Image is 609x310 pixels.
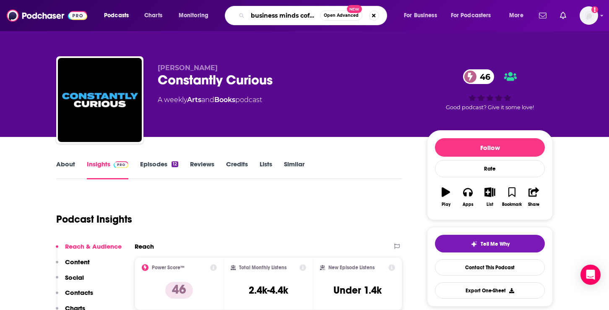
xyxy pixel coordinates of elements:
[190,160,214,179] a: Reviews
[404,10,437,21] span: For Business
[457,182,479,212] button: Apps
[158,64,218,72] span: [PERSON_NAME]
[471,241,477,247] img: tell me why sparkle
[56,242,122,258] button: Reach & Audience
[98,9,140,22] button: open menu
[580,6,598,25] span: Logged in as alignPR
[140,160,178,179] a: Episodes12
[320,11,362,21] button: Open AdvancedNew
[65,273,84,281] p: Social
[502,202,522,207] div: Bookmark
[509,10,523,21] span: More
[580,265,601,285] div: Open Intercom Messenger
[463,69,494,84] a: 46
[65,258,90,266] p: Content
[471,69,494,84] span: 46
[249,284,288,297] h3: 2.4k-4.4k
[528,202,539,207] div: Share
[446,104,534,110] span: Good podcast? Give it some love!
[58,58,142,142] img: Constantly Curious
[501,182,523,212] button: Bookmark
[479,182,501,212] button: List
[56,289,93,304] button: Contacts
[557,8,570,23] a: Show notifications dropdown
[201,96,214,104] span: and
[435,138,545,157] button: Follow
[56,213,132,226] h1: Podcast Insights
[56,273,84,289] button: Social
[152,265,185,271] h2: Power Score™
[226,160,248,179] a: Credits
[328,265,375,271] h2: New Episode Listens
[233,6,395,25] div: Search podcasts, credits, & more...
[591,6,598,13] svg: Add a profile image
[536,8,550,23] a: Show notifications dropdown
[435,282,545,299] button: Export One-Sheet
[65,242,122,250] p: Reach & Audience
[580,6,598,25] img: User Profile
[65,289,93,297] p: Contacts
[503,9,534,22] button: open menu
[260,160,272,179] a: Lists
[435,160,545,177] div: Rate
[435,235,545,252] button: tell me why sparkleTell Me Why
[173,9,219,22] button: open menu
[248,9,320,22] input: Search podcasts, credits, & more...
[324,13,359,18] span: Open Advanced
[165,282,193,299] p: 46
[445,9,503,22] button: open menu
[239,265,286,271] h2: Total Monthly Listens
[56,258,90,273] button: Content
[442,202,450,207] div: Play
[104,10,129,21] span: Podcasts
[87,160,128,179] a: InsightsPodchaser Pro
[427,64,553,116] div: 46Good podcast? Give it some love!
[463,202,474,207] div: Apps
[284,160,304,179] a: Similar
[435,259,545,276] a: Contact This Podcast
[487,202,493,207] div: List
[135,242,154,250] h2: Reach
[172,161,178,167] div: 12
[398,9,448,22] button: open menu
[114,161,128,168] img: Podchaser Pro
[56,160,75,179] a: About
[523,182,545,212] button: Share
[580,6,598,25] button: Show profile menu
[214,96,235,104] a: Books
[187,96,201,104] a: Arts
[435,182,457,212] button: Play
[144,10,162,21] span: Charts
[7,8,87,24] img: Podchaser - Follow, Share and Rate Podcasts
[451,10,491,21] span: For Podcasters
[481,241,510,247] span: Tell Me Why
[158,95,262,105] div: A weekly podcast
[179,10,208,21] span: Monitoring
[333,284,382,297] h3: Under 1.4k
[347,5,362,13] span: New
[139,9,167,22] a: Charts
